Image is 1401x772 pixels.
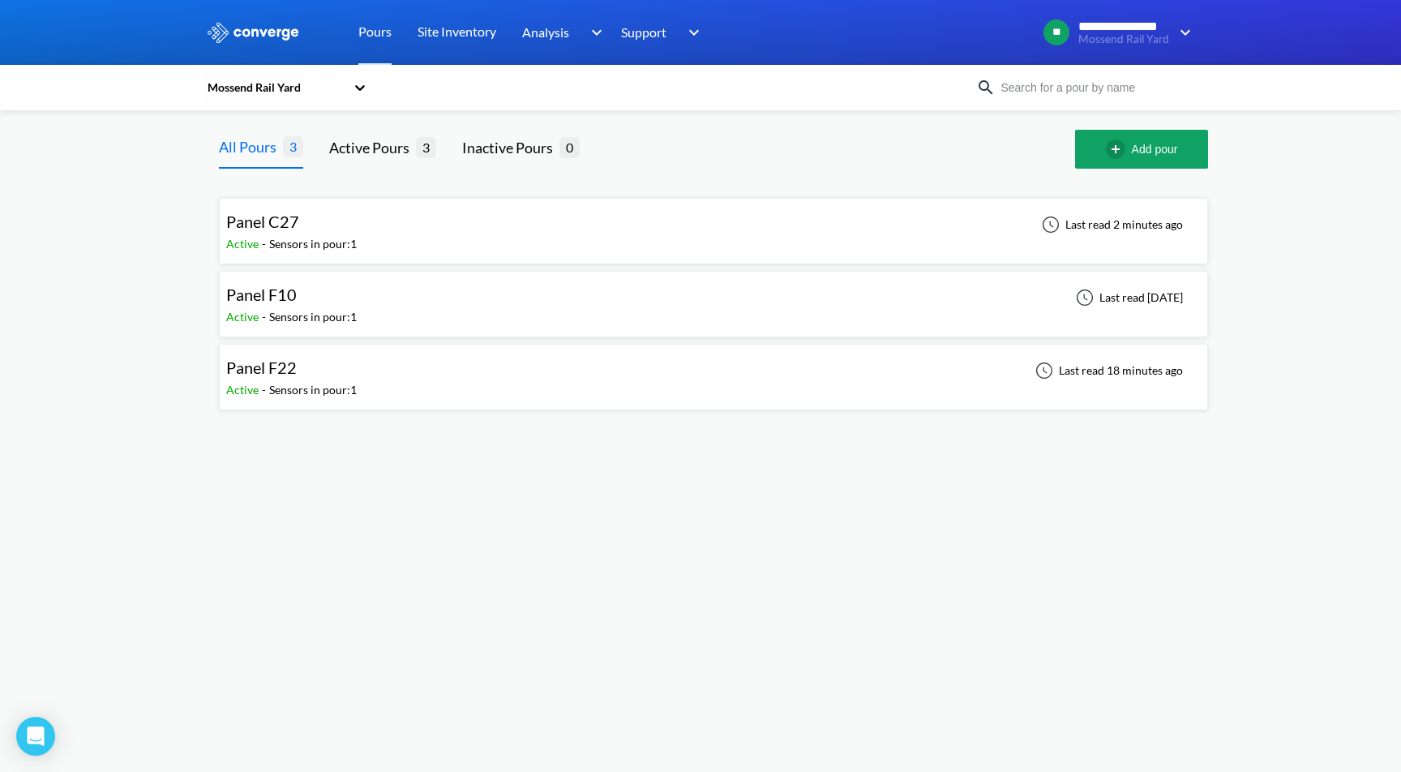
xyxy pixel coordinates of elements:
span: - [262,237,269,251]
a: Panel C27Active-Sensors in pour:1Last read 2 minutes ago [219,217,1208,230]
span: 3 [283,136,303,157]
a: Panel F22Active-Sensors in pour:1Last read 18 minutes ago [219,362,1208,376]
div: Last read 18 minutes ago [1026,361,1188,380]
div: Sensors in pour: 1 [269,308,357,326]
span: Active [226,383,262,397]
span: Mossend Rail Yard [1078,33,1169,45]
input: Search for a pour by name [996,79,1192,96]
span: 3 [416,137,436,157]
img: logo_ewhite.svg [206,22,300,43]
button: Add pour [1075,130,1208,169]
span: Panel C27 [226,212,299,231]
img: add-circle-outline.svg [1106,139,1132,159]
div: Active Pours [329,136,416,159]
span: Panel F22 [226,358,297,377]
span: Panel F10 [226,285,297,304]
span: Analysis [522,22,569,42]
span: - [262,383,269,397]
div: Last read [DATE] [1067,288,1188,307]
img: downArrow.svg [678,23,704,42]
img: downArrow.svg [1169,23,1195,42]
div: Open Intercom Messenger [16,717,55,756]
a: Panel F10Active-Sensors in pour:1Last read [DATE] [219,289,1208,303]
span: Active [226,310,262,324]
span: 0 [559,137,580,157]
div: Last read 2 minutes ago [1033,215,1188,234]
div: Sensors in pour: 1 [269,381,357,399]
div: Sensors in pour: 1 [269,235,357,253]
div: Inactive Pours [462,136,559,159]
img: downArrow.svg [581,23,606,42]
span: - [262,310,269,324]
div: All Pours [219,135,283,158]
span: Active [226,237,262,251]
img: icon-search.svg [976,78,996,97]
span: Support [621,22,666,42]
div: Mossend Rail Yard [206,79,345,96]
